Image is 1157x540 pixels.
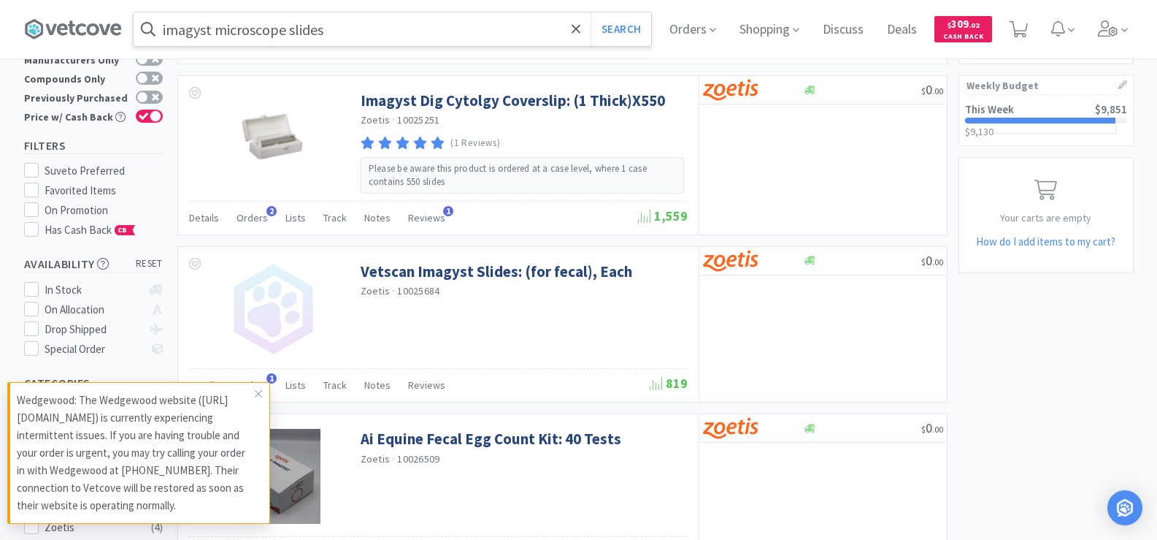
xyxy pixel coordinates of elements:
span: 0 [921,419,943,436]
span: · [392,113,395,126]
div: Drop Shipped [45,321,142,338]
div: Price w/ Cash Back [24,110,128,122]
a: $309.02Cash Back [934,9,992,49]
span: 10025684 [397,284,439,297]
div: In Stock [45,281,142,299]
span: $9,130 [965,125,993,138]
span: 309 [947,17,980,31]
span: Track [323,379,347,392]
span: $ [947,20,951,30]
span: Lists [285,379,306,392]
span: Details [189,211,219,224]
input: Search by item, sku, manufacturer, ingredient, size... [134,12,651,46]
span: 2 [266,206,277,216]
p: Your carts are empty [959,210,1133,226]
a: Zoetis [361,284,391,297]
span: . 00 [932,85,943,96]
div: Previously Purchased [24,91,128,103]
span: · [392,284,395,297]
h2: This Week [965,104,1014,115]
span: Reviews [408,379,445,392]
div: Manufacturers Only [24,53,128,65]
span: 0 [921,252,943,269]
span: Lists [285,211,306,224]
h5: Categories [24,375,163,392]
span: 0 [921,81,943,98]
span: Track [323,211,347,224]
span: Cash Back [943,33,983,42]
span: $ [921,424,926,435]
img: a673e5ab4e5e497494167fe422e9a3ab.png [703,79,758,101]
div: Suveto Preferred [45,162,163,180]
a: Zoetis [361,113,391,126]
div: On Allocation [45,301,142,319]
img: a673e5ab4e5e497494167fe422e9a3ab.png [703,250,758,272]
span: Has Cash Back [45,223,136,237]
div: On Promotion [45,202,163,219]
p: (1 Reviews) [450,136,500,151]
span: . 00 [932,256,943,267]
span: 1 [443,206,453,216]
span: $9,851 [1095,102,1127,116]
span: . 00 [932,424,943,435]
span: Orders [237,211,268,224]
span: 10026509 [397,452,439,465]
span: 10025251 [397,113,439,126]
a: This Week$9,851$9,130 [959,95,1133,145]
a: Vetscan Imagyst Slides: (for fecal), Each [361,262,632,281]
img: no_image.png [226,262,320,357]
div: Compounds Only [24,72,128,84]
h5: Availability [24,256,163,273]
span: Notes [364,379,391,392]
p: Wedgewood: The Wedgewood website ([URL][DOMAIN_NAME]) is currently experiencing intermittent issu... [17,392,255,514]
span: Orders [237,379,268,392]
h5: How do I add items to my cart? [959,233,1133,251]
span: Notes [364,211,391,224]
div: Favorited Items [45,182,163,199]
span: 819 [650,375,688,392]
a: Discuss [817,23,869,37]
span: 1 [266,373,277,384]
span: reset [136,256,163,272]
a: Ai Equine Fecal Egg Count Kit: 40 Tests [361,429,621,449]
div: Special Order [45,341,142,358]
span: · [392,452,395,465]
img: a673e5ab4e5e497494167fe422e9a3ab.png [703,417,758,439]
h1: Weekly Budget [966,76,1126,95]
a: Deals [881,23,923,37]
span: Reviews [408,211,445,224]
span: CB [115,226,130,235]
img: 5451f5f4e15543b9aa2a1e9c7e9a6eac_614073.png [226,91,320,186]
span: $ [921,85,926,96]
span: $ [921,256,926,267]
span: Details [189,379,219,392]
h5: Filters [24,137,163,154]
button: Search [591,12,651,46]
p: Please be aware this product is ordered at a case level, where 1 case contains 550 slides [369,162,676,189]
a: Imagyst Dig Cytolgy Coverslip: (1 Thick)X550 [361,91,665,110]
div: Open Intercom Messenger [1107,490,1142,525]
span: . 02 [969,20,980,30]
img: 4cffd9327d7a46d59e27ff108b641878_614095.png [226,429,320,524]
a: Zoetis [361,452,391,465]
span: 1,559 [638,208,688,224]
